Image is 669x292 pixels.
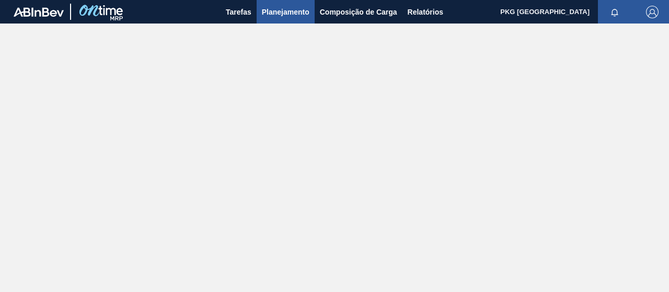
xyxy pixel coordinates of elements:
img: Sair [646,6,659,18]
img: TNhmsLtSVTkK8tSr43FrP2fwEKptu5GPRR3wAAAABJRU5ErkJggg== [14,7,64,17]
font: Planejamento [262,8,309,16]
font: Composição de Carga [320,8,397,16]
font: Tarefas [226,8,251,16]
button: Notificações [598,5,631,19]
font: Relatórios [408,8,443,16]
font: PKG [GEOGRAPHIC_DATA] [500,8,590,16]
